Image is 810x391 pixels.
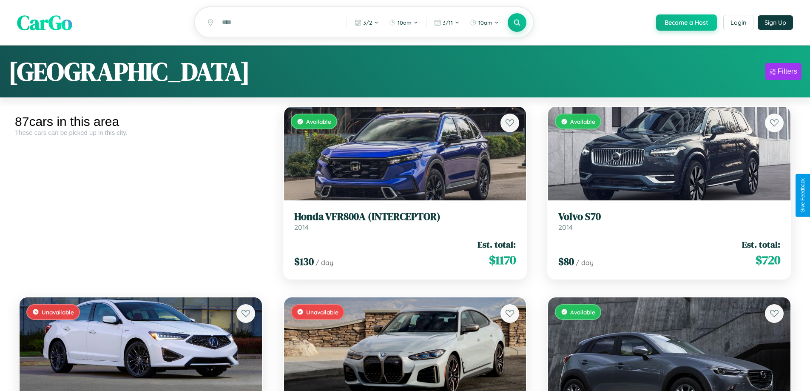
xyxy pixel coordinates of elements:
button: Sign Up [758,15,793,30]
a: Honda VFR800A (INTERCEPTOR)2014 [294,211,516,231]
span: Est. total: [477,238,516,251]
span: Available [570,308,595,316]
span: 3 / 2 [363,19,372,26]
h3: Honda VFR800A (INTERCEPTOR) [294,211,516,223]
div: Filters [778,67,797,76]
div: Give Feedback [800,178,806,213]
button: Filters [765,63,801,80]
span: 10am [398,19,412,26]
span: 2014 [294,223,309,231]
button: 10am [466,16,503,29]
span: $ 720 [756,251,780,268]
span: 10am [478,19,492,26]
span: Unavailable [306,308,338,316]
button: Login [723,15,753,30]
span: Available [306,118,331,125]
span: Unavailable [42,308,74,316]
span: 3 / 11 [443,19,453,26]
button: 10am [385,16,423,29]
span: Available [570,118,595,125]
span: / day [315,258,333,267]
div: 87 cars in this area [15,114,267,129]
button: 3/2 [350,16,383,29]
span: 2014 [558,223,573,231]
span: Est. total: [742,238,780,251]
h1: [GEOGRAPHIC_DATA] [9,54,250,89]
span: $ 80 [558,254,574,268]
div: These cars can be picked up in this city. [15,129,267,136]
span: / day [576,258,594,267]
span: $ 1170 [489,251,516,268]
span: $ 130 [294,254,314,268]
h3: Volvo S70 [558,211,780,223]
button: Become a Host [656,14,717,31]
a: Volvo S702014 [558,211,780,231]
span: CarGo [17,9,72,37]
button: 3/11 [430,16,464,29]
